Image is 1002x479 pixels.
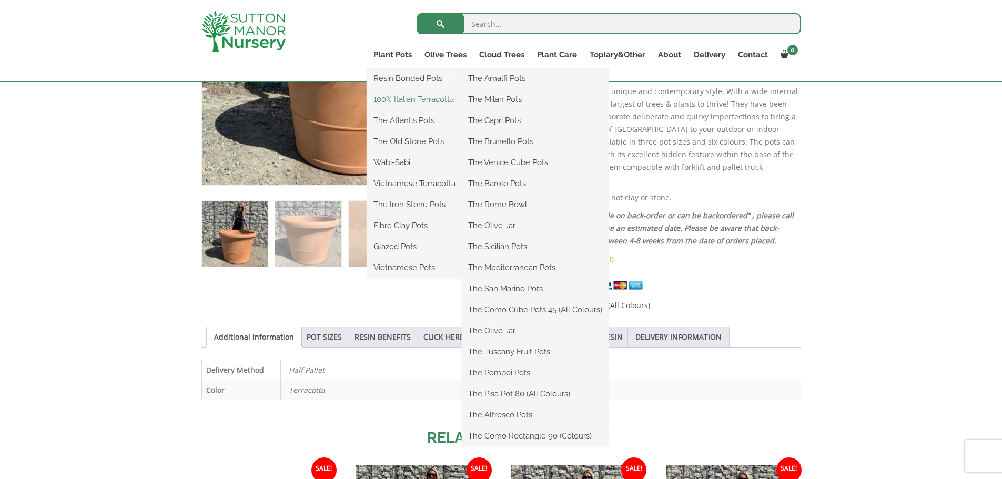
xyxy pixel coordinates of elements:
[367,176,462,191] a: Vietnamese Terracotta
[367,113,462,128] a: The Atlantis Pots
[201,380,280,400] th: Color
[201,360,801,400] table: Product Details
[349,201,414,267] img: The Brunello Pot 100 Colour Terracotta - Image 3
[462,113,609,128] a: The Capri Pots
[367,239,462,254] a: Glazed Pots
[787,45,798,55] span: 0
[367,47,418,62] a: Plant Pots
[214,327,294,347] a: Additional information
[462,70,609,86] a: The Amalfi Pots
[201,11,286,52] img: logo
[289,380,793,400] p: Terracotta
[774,47,801,62] a: 0
[423,327,623,347] a: CLICK HERE TO VIEW MORE INFORMATION ABOUT RESIN
[417,13,801,34] input: Search...
[367,91,462,107] a: 100% Italian Terracotta
[513,191,801,204] p: These resin-based pots are not clay or stone.
[275,201,341,267] img: The Brunello Pot 100 Colour Terracotta - Image 2
[201,360,280,380] th: Delivery Method
[367,260,462,276] a: Vietnamese Pots
[462,134,609,149] a: The Brunello Pots
[202,201,268,267] img: The Brunello Pot 100 Colour Terracotta
[462,407,609,423] a: The Alfresco Pots
[462,197,609,212] a: The Rome Bowl
[289,360,793,380] p: Half Pallet
[307,327,342,347] a: POT SIZES
[513,85,801,186] p: The Brunello range offers a unique and contemporary style. With a wide internal area, allowing ro...
[652,47,687,62] a: About
[513,299,801,312] span: Category:
[513,252,801,265] p: 16 in stock (can be backordered)
[732,47,774,62] a: Contact
[355,327,411,347] a: RESIN BENEFITS
[462,428,609,444] a: The Como Rectangle 90 (Colours)
[367,197,462,212] a: The Iron Stone Pots
[462,281,609,297] a: The San Marino Pots
[462,323,609,339] a: The Olive Jar
[473,47,531,62] a: Cloud Trees
[462,239,609,254] a: The Sicilian Pots
[531,47,583,62] a: Plant Care
[583,47,652,62] a: Topiary&Other
[367,70,462,86] a: Resin Bonded Pots
[462,176,609,191] a: The Barolo Pots
[462,218,609,233] a: The Olive Jar
[687,47,732,62] a: Delivery
[462,386,609,402] a: The Pisa Pot 80 (All Colours)
[367,155,462,170] a: Wabi-Sabi
[462,155,609,170] a: The Venice Cube Pots
[418,47,473,62] a: Olive Trees
[462,344,609,360] a: The Tuscany Fruit Pots
[635,327,722,347] a: DELIVERY INFORMATION
[513,210,794,246] em: When stock shows “available on back-order or can be backordered” , please call or email us so we ...
[462,260,609,276] a: The Mediterranean Pots
[462,302,609,318] a: The Como Cube Pots 45 (All Colours)
[201,427,801,449] h2: Related products
[462,365,609,381] a: The Pompei Pots
[367,218,462,233] a: Fibre Clay Pots
[367,134,462,149] a: The Old Stone Pots
[462,91,609,107] a: The Milan Pots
